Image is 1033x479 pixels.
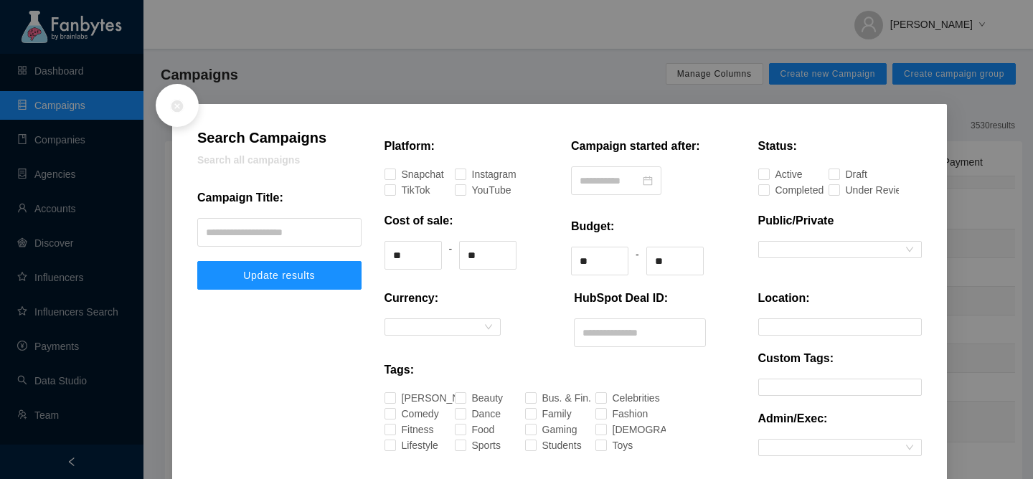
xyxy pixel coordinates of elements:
[758,138,797,155] p: Status:
[385,212,453,229] p: Cost of sale:
[571,138,700,155] p: Campaign started after:
[542,422,554,437] div: Gaming
[542,437,555,453] div: Students
[846,182,867,198] div: Under Review
[758,410,828,427] p: Admin/Exec:
[775,166,785,182] div: Active
[402,166,416,182] div: Snapchat
[402,406,414,422] div: Comedy
[613,390,628,406] div: Celebrities
[613,437,620,453] div: Toys
[385,138,435,155] p: Platform:
[472,437,481,453] div: Sports
[197,152,362,168] p: Search all campaigns
[472,182,485,198] div: YouTube
[472,390,483,406] div: Beauty
[472,166,487,182] div: Instagram
[402,422,412,437] div: Fitness
[571,218,614,235] p: Budget:
[402,437,414,453] div: Lifestyle
[613,406,625,422] div: Fashion
[846,166,853,182] div: Draft
[758,350,834,367] p: Custom Tags:
[472,422,480,437] div: Food
[449,241,453,270] div: -
[472,406,481,422] div: Dance
[197,189,283,207] p: Campaign Title:
[197,261,362,290] button: Update results
[542,406,552,422] div: Family
[574,290,668,307] p: HubSpot Deal ID:
[636,247,639,275] div: -
[613,422,650,437] div: [DEMOGRAPHIC_DATA]
[758,290,810,307] p: Location:
[542,390,559,406] div: Bus. & Fin.
[402,390,429,406] div: [PERSON_NAME]
[758,212,834,229] p: Public/Private
[402,182,411,198] div: TikTok
[385,290,439,307] p: Currency:
[775,182,792,198] div: Completed
[170,99,184,113] span: close-circle
[385,361,414,379] p: Tags:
